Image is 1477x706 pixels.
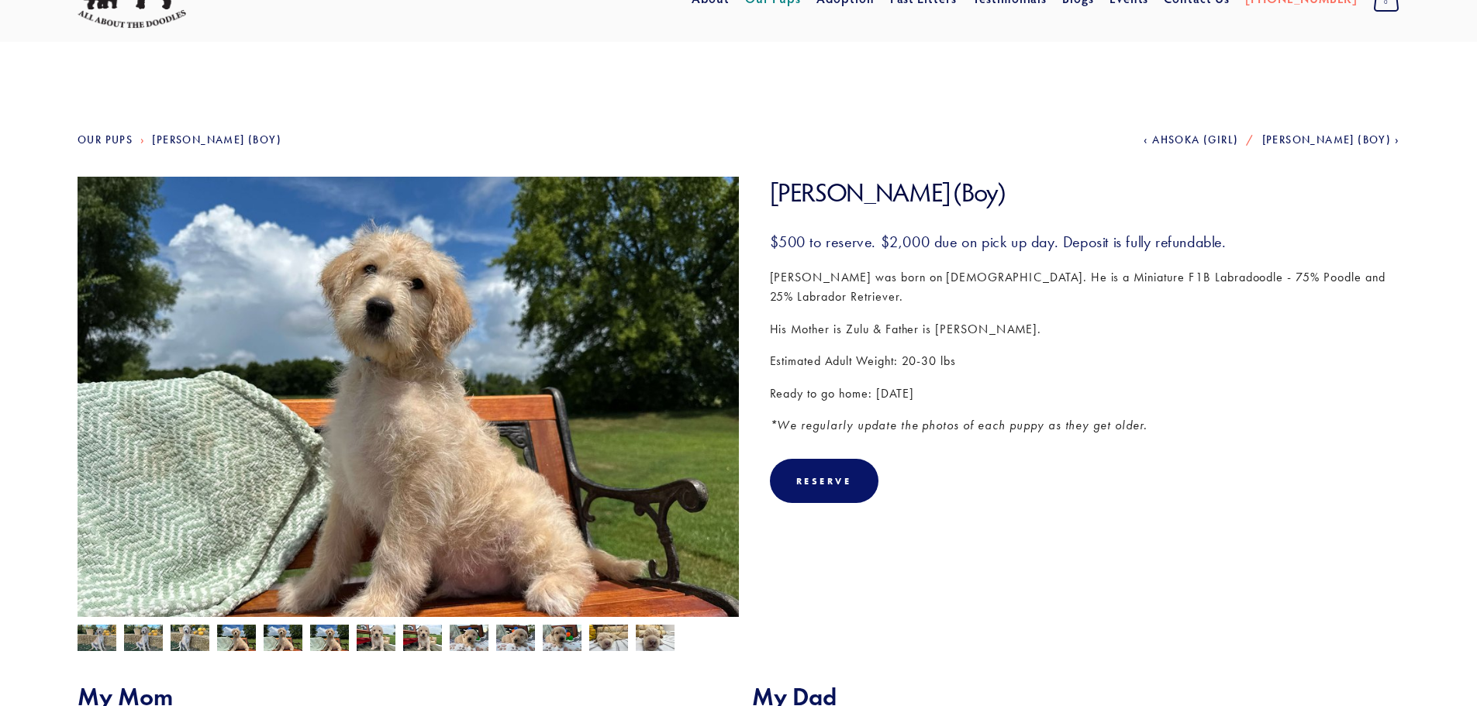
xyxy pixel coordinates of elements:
a: Ahsoka (Girl) [1144,133,1238,146]
p: Estimated Adult Weight: 20-30 lbs [770,351,1400,371]
img: Luke Skywalker 9.jpg [78,177,739,673]
p: Ready to go home: [DATE] [770,384,1400,404]
img: Luke Skywalker 9.jpg [264,625,302,654]
span: [PERSON_NAME] (Boy) [1262,133,1392,146]
img: Luke Skywalker 13.jpg [78,625,116,654]
em: *We regularly update the photos of each puppy as they get older. [770,418,1147,432]
a: Our Pups [78,133,133,146]
h1: [PERSON_NAME] (Boy) [770,177,1400,208]
img: Luke Skywalker 4.jpg [543,623,581,653]
img: Luke Skywalker 6.jpg [357,625,395,654]
img: Luke Skywalker 11.jpg [124,625,163,654]
a: [PERSON_NAME] (Boy) [152,133,281,146]
div: Reserve [770,459,878,503]
span: Ahsoka (Girl) [1152,133,1238,146]
img: Luke Skywalker 3.jpg [496,623,535,653]
div: Reserve [796,475,852,487]
img: Luke Skywalker 12.jpg [171,625,209,654]
img: Luke Skywalker 8.jpg [217,625,256,654]
img: Luke Skywalker 7.jpg [403,625,442,654]
img: Luke Skywalker 10.jpg [310,625,349,654]
img: Luke Skywalker 5.jpg [450,623,488,653]
a: [PERSON_NAME] (Boy) [1262,133,1399,146]
p: His Mother is Zulu & Father is [PERSON_NAME]. [770,319,1400,339]
p: [PERSON_NAME] was born on [DEMOGRAPHIC_DATA]. He is a Miniature F1B Labradoodle - 75% Poodle and ... [770,267,1400,307]
h3: $500 to reserve. $2,000 due on pick up day. Deposit is fully refundable. [770,232,1400,252]
img: Luke Skywalker 1.jpg [589,623,628,653]
img: Luke Skywalker 2.jpg [636,623,675,653]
